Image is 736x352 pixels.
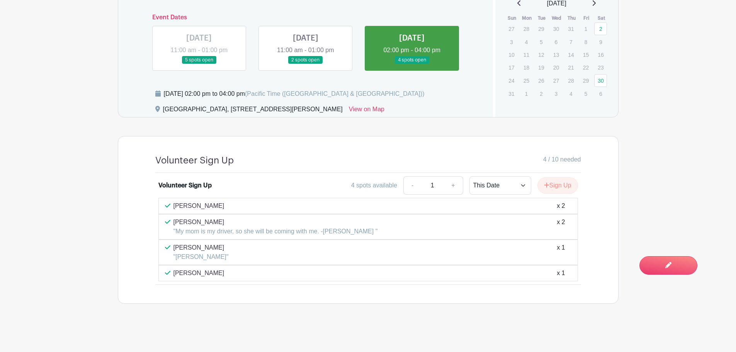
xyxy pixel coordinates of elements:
div: 4 spots available [351,181,397,190]
p: 19 [535,61,547,73]
button: Sign Up [537,177,578,194]
p: 5 [580,88,592,100]
p: 28 [564,75,577,87]
p: 20 [550,61,563,73]
p: 27 [550,75,563,87]
div: [GEOGRAPHIC_DATA], [STREET_ADDRESS][PERSON_NAME] [163,105,343,117]
p: 25 [520,75,533,87]
a: - [403,176,421,195]
div: x 2 [557,201,565,211]
p: 5 [535,36,547,48]
p: 1 [580,23,592,35]
th: Sat [594,14,609,22]
th: Fri [579,14,594,22]
p: 31 [564,23,577,35]
p: 1 [520,88,533,100]
div: [DATE] 02:00 pm to 04:00 pm [164,89,425,99]
h4: Volunteer Sign Up [155,155,234,166]
div: Volunteer Sign Up [158,181,212,190]
p: 12 [535,49,547,61]
p: 26 [535,75,547,87]
th: Thu [564,14,579,22]
p: 22 [580,61,592,73]
div: x 1 [557,269,565,278]
p: 16 [594,49,607,61]
p: 18 [520,61,533,73]
p: 27 [505,23,518,35]
p: 4 [564,88,577,100]
p: 11 [520,49,533,61]
span: (Pacific Time ([GEOGRAPHIC_DATA] & [GEOGRAPHIC_DATA])) [245,90,425,97]
th: Sun [505,14,520,22]
p: [PERSON_NAME] [173,269,224,278]
th: Tue [534,14,549,22]
p: 2 [535,88,547,100]
p: 24 [505,75,518,87]
p: 8 [580,36,592,48]
p: 14 [564,49,577,61]
th: Mon [520,14,535,22]
p: 13 [550,49,563,61]
p: 31 [505,88,518,100]
p: 3 [505,36,518,48]
p: 30 [550,23,563,35]
p: 3 [550,88,563,100]
p: 17 [505,61,518,73]
p: 29 [580,75,592,87]
p: 6 [594,88,607,100]
a: View on Map [349,105,384,117]
h6: Event Dates [146,14,466,21]
p: 7 [564,36,577,48]
p: 9 [594,36,607,48]
p: "[PERSON_NAME]" [173,252,229,262]
p: 15 [580,49,592,61]
p: 21 [564,61,577,73]
p: 29 [535,23,547,35]
span: 4 / 10 needed [543,155,581,164]
a: 2 [594,22,607,35]
p: [PERSON_NAME] [173,218,378,227]
p: [PERSON_NAME] [173,243,229,252]
p: [PERSON_NAME] [173,201,224,211]
th: Wed [549,14,564,22]
p: 10 [505,49,518,61]
p: 4 [520,36,533,48]
a: + [444,176,463,195]
a: 30 [594,74,607,87]
p: "My mom is my driver, so she will be coming with me. -[PERSON_NAME] " [173,227,378,236]
p: 23 [594,61,607,73]
p: 6 [550,36,563,48]
p: 28 [520,23,533,35]
div: x 1 [557,243,565,262]
div: x 2 [557,218,565,236]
